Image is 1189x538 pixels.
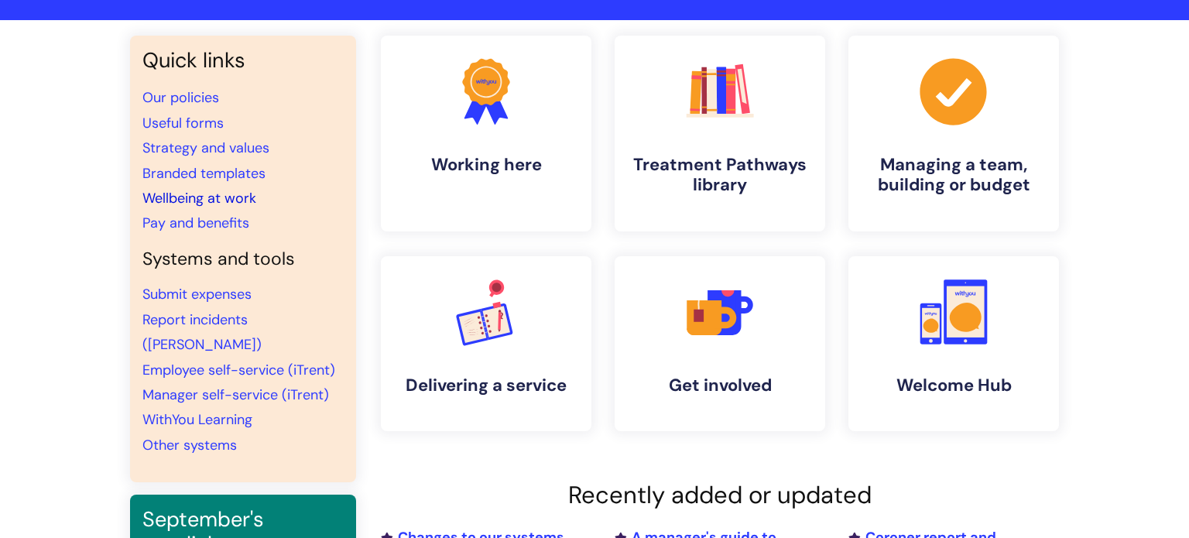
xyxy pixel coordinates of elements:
h4: Working here [393,155,579,175]
h4: Treatment Pathways library [627,155,813,196]
a: Pay and benefits [142,214,249,232]
a: Delivering a service [381,256,591,431]
a: Employee self-service (iTrent) [142,361,335,379]
h4: Get involved [627,375,813,396]
a: Welcome Hub [848,256,1059,431]
h4: Managing a team, building or budget [861,155,1047,196]
a: Working here [381,36,591,231]
a: Useful forms [142,114,224,132]
h2: Recently added or updated [381,481,1059,509]
a: Treatment Pathways library [615,36,825,231]
a: Submit expenses [142,285,252,303]
a: Branded templates [142,164,266,183]
a: Managing a team, building or budget [848,36,1059,231]
a: Our policies [142,88,219,107]
a: WithYou Learning [142,410,252,429]
a: Wellbeing at work [142,189,256,207]
h3: Quick links [142,48,344,73]
a: Get involved [615,256,825,431]
h4: Systems and tools [142,248,344,270]
a: Report incidents ([PERSON_NAME]) [142,310,262,354]
a: Manager self-service (iTrent) [142,386,329,404]
a: Strategy and values [142,139,269,157]
h4: Delivering a service [393,375,579,396]
h4: Welcome Hub [861,375,1047,396]
a: Other systems [142,436,237,454]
